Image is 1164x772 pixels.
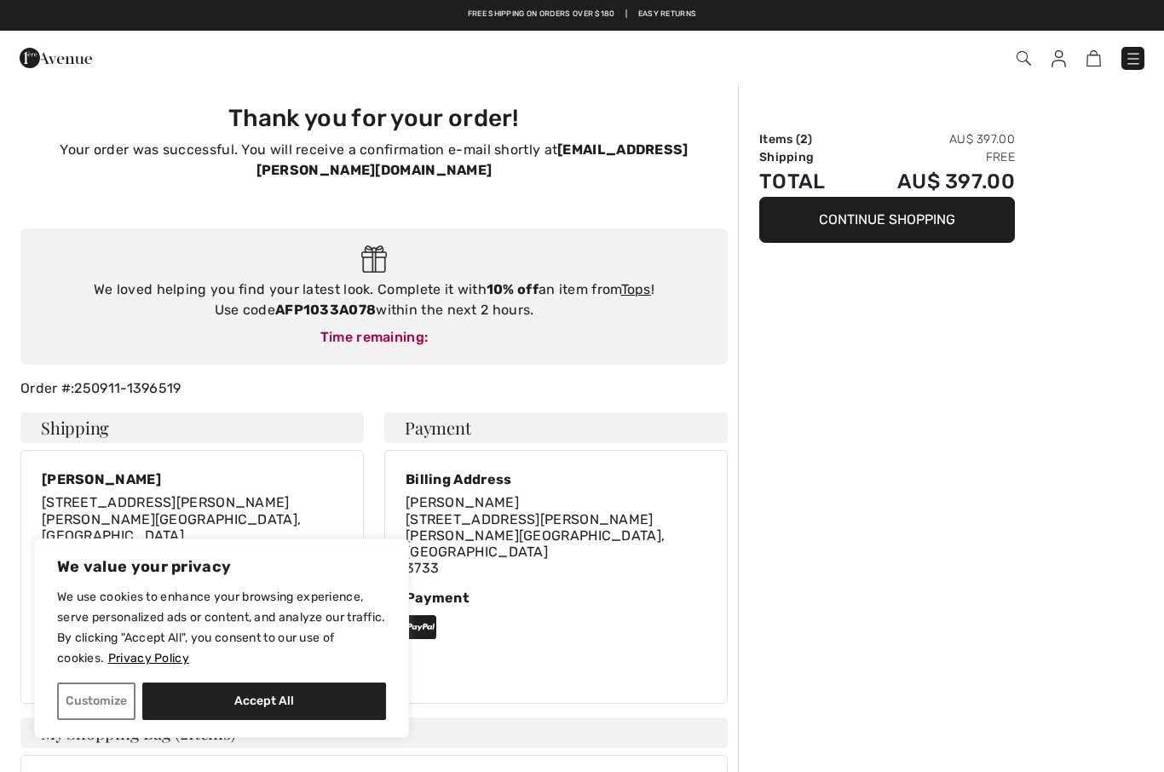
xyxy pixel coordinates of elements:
strong: AFP1033A078 [275,302,376,318]
button: Accept All [142,683,386,720]
span: [STREET_ADDRESS][PERSON_NAME] [PERSON_NAME][GEOGRAPHIC_DATA], [GEOGRAPHIC_DATA] 3733 [42,494,301,560]
div: Billing Address [406,471,706,487]
span: [STREET_ADDRESS][PERSON_NAME] [PERSON_NAME][GEOGRAPHIC_DATA], [GEOGRAPHIC_DATA] 3733 [406,511,665,577]
div: Payment [406,590,706,606]
a: Privacy Policy [107,650,190,666]
div: Order #: [10,378,738,399]
img: Search [1017,51,1031,66]
td: Items ( ) [759,130,851,148]
span: [PERSON_NAME] [406,494,519,510]
p: Your order was successful. You will receive a confirmation e-mail shortly at [31,140,717,181]
img: Shopping Bag [1086,50,1101,66]
h3: Thank you for your order! [31,104,717,133]
div: [PERSON_NAME] [42,471,343,487]
img: Gift.svg [361,245,388,274]
a: 1ère Avenue [20,49,92,65]
td: Total [759,166,851,197]
h4: Shipping [20,412,364,443]
p: We use cookies to enhance your browsing experience, serve personalized ads or content, and analyz... [57,587,386,669]
strong: 10% off [487,281,539,297]
img: 1ère Avenue [20,41,92,75]
td: Free [851,148,1015,166]
span: 2 [800,132,808,147]
span: | [625,9,627,20]
a: Easy Returns [638,9,697,20]
strong: [EMAIL_ADDRESS][PERSON_NAME][DOMAIN_NAME] [256,141,689,178]
a: Free shipping on orders over $180 [468,9,615,20]
img: Menu [1125,50,1142,67]
p: We value your privacy [57,556,386,577]
button: Continue Shopping [759,197,1015,243]
td: AU$ 397.00 [851,166,1015,197]
td: Shipping [759,148,851,166]
h4: My Shopping Bag ( Items) [20,717,728,748]
button: Customize [57,683,135,720]
div: We value your privacy [34,539,409,738]
div: Time remaining: [37,327,711,348]
h4: Payment [384,412,728,443]
img: My Info [1052,50,1066,67]
td: AU$ 397.00 [851,130,1015,148]
div: [EMAIL_ADDRESS][PERSON_NAME][DOMAIN_NAME] [42,494,343,625]
a: 250911-1396519 [74,380,181,396]
a: Tops [621,281,651,297]
div: We loved helping you find your latest look. Complete it with an item from ! Use code within the n... [37,279,711,320]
